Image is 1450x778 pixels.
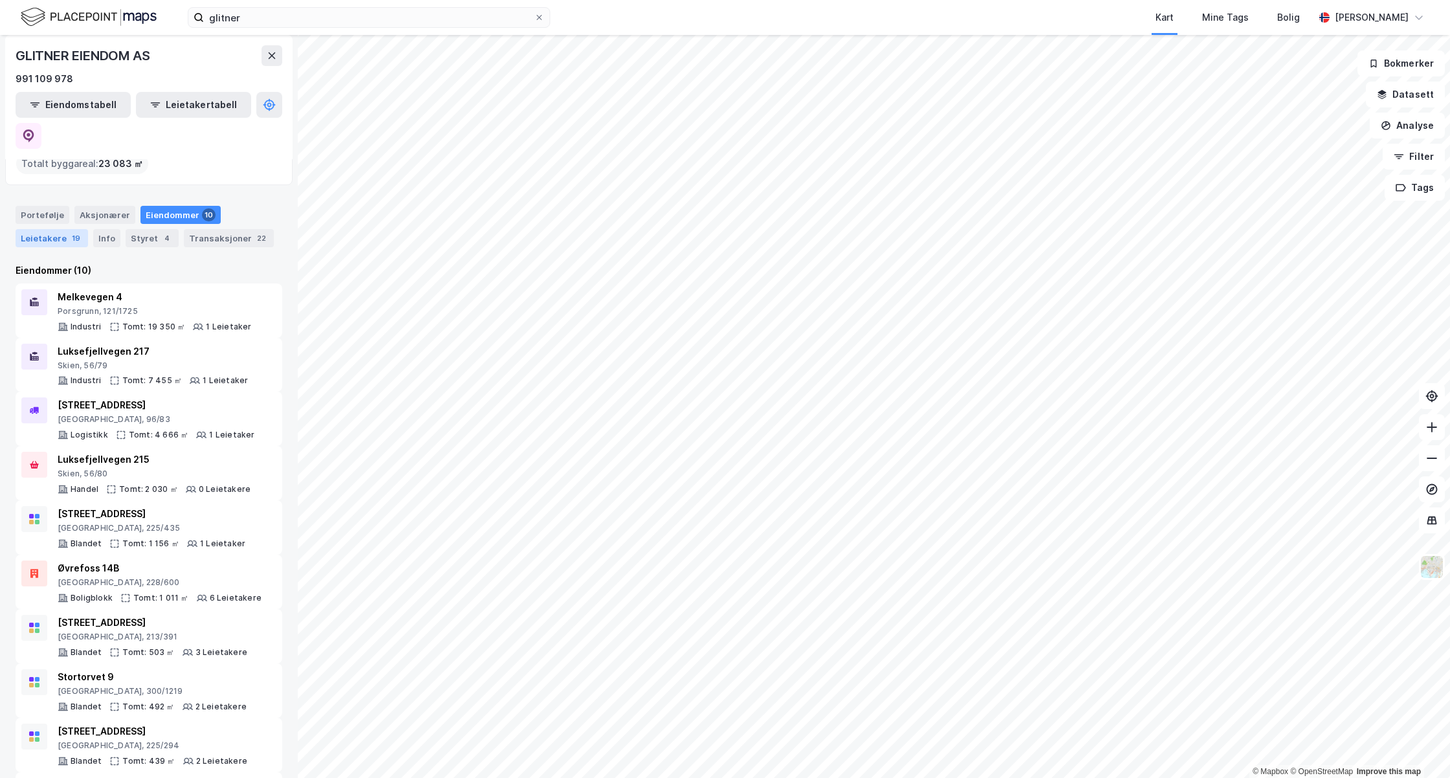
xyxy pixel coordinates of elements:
div: [GEOGRAPHIC_DATA], 300/1219 [58,686,247,696]
div: Øvrefoss 14B [58,561,262,576]
div: 10 [202,208,216,221]
div: 22 [254,232,269,245]
button: Filter [1383,144,1445,170]
div: Eiendommer [140,206,221,224]
div: Luksefjellvegen 215 [58,452,251,467]
div: Blandet [71,756,102,766]
div: [STREET_ADDRESS] [58,615,247,630]
button: Datasett [1366,82,1445,107]
div: 1 Leietaker [209,430,254,440]
div: Tomt: 503 ㎡ [122,647,174,658]
div: [STREET_ADDRESS] [58,506,245,522]
div: Industri [71,322,102,332]
div: 2 Leietakere [196,756,247,766]
div: [STREET_ADDRESS] [58,724,247,739]
div: Melkevegen 4 [58,289,252,305]
div: [GEOGRAPHIC_DATA], 228/600 [58,577,262,588]
a: Mapbox [1253,767,1288,776]
div: Aksjonærer [74,206,135,224]
div: 1 Leietaker [203,375,248,386]
div: Tomt: 1 011 ㎡ [133,593,189,603]
div: 1 Leietaker [206,322,251,332]
button: Eiendomstabell [16,92,131,118]
button: Leietakertabell [136,92,251,118]
div: Porsgrunn, 121/1725 [58,306,252,317]
span: 23 083 ㎡ [98,156,143,172]
div: Logistikk [71,430,108,440]
div: 2 Leietakere [195,702,247,712]
div: 19 [69,232,83,245]
div: Skien, 56/80 [58,469,251,479]
div: Tomt: 492 ㎡ [122,702,174,712]
div: Totalt byggareal : [16,153,148,174]
div: Eiendommer (10) [16,263,282,278]
a: Improve this map [1357,767,1421,776]
iframe: Chat Widget [1385,716,1450,778]
div: 3 Leietakere [195,647,247,658]
div: [GEOGRAPHIC_DATA], 96/83 [58,414,255,425]
div: Tomt: 439 ㎡ [122,756,175,766]
div: Stortorvet 9 [58,669,247,685]
div: Kart [1155,10,1174,25]
div: Luksefjellvegen 217 [58,344,248,359]
div: Leietakere [16,229,88,247]
div: Tomt: 19 350 ㎡ [122,322,186,332]
div: Tomt: 4 666 ㎡ [129,430,189,440]
div: 1 Leietaker [200,539,245,549]
div: [PERSON_NAME] [1335,10,1409,25]
div: 991 109 978 [16,71,73,87]
div: [STREET_ADDRESS] [58,397,255,413]
div: GLITNER EIENDOM AS [16,45,152,66]
div: Info [93,229,120,247]
div: Mine Tags [1202,10,1249,25]
img: logo.f888ab2527a4732fd821a326f86c7f29.svg [21,6,157,28]
div: Boligblokk [71,593,113,603]
div: Blandet [71,647,102,658]
div: Transaksjoner [184,229,274,247]
div: Tomt: 7 455 ㎡ [122,375,183,386]
div: 4 [161,232,173,245]
input: Søk på adresse, matrikkel, gårdeiere, leietakere eller personer [204,8,534,27]
div: Tomt: 2 030 ㎡ [119,484,178,495]
div: [GEOGRAPHIC_DATA], 213/391 [58,632,247,642]
div: [GEOGRAPHIC_DATA], 225/294 [58,740,247,751]
button: Tags [1385,175,1445,201]
button: Analyse [1370,113,1445,139]
div: Blandet [71,702,102,712]
div: 0 Leietakere [199,484,251,495]
div: 6 Leietakere [210,593,262,603]
div: Industri [71,375,102,386]
div: Handel [71,484,98,495]
div: Blandet [71,539,102,549]
div: Bolig [1277,10,1300,25]
div: Styret [126,229,179,247]
div: [GEOGRAPHIC_DATA], 225/435 [58,523,245,533]
button: Bokmerker [1357,50,1445,76]
div: Skien, 56/79 [58,361,248,371]
img: Z [1420,555,1444,579]
div: Tomt: 1 156 ㎡ [122,539,179,549]
div: Portefølje [16,206,69,224]
a: OpenStreetMap [1290,767,1353,776]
